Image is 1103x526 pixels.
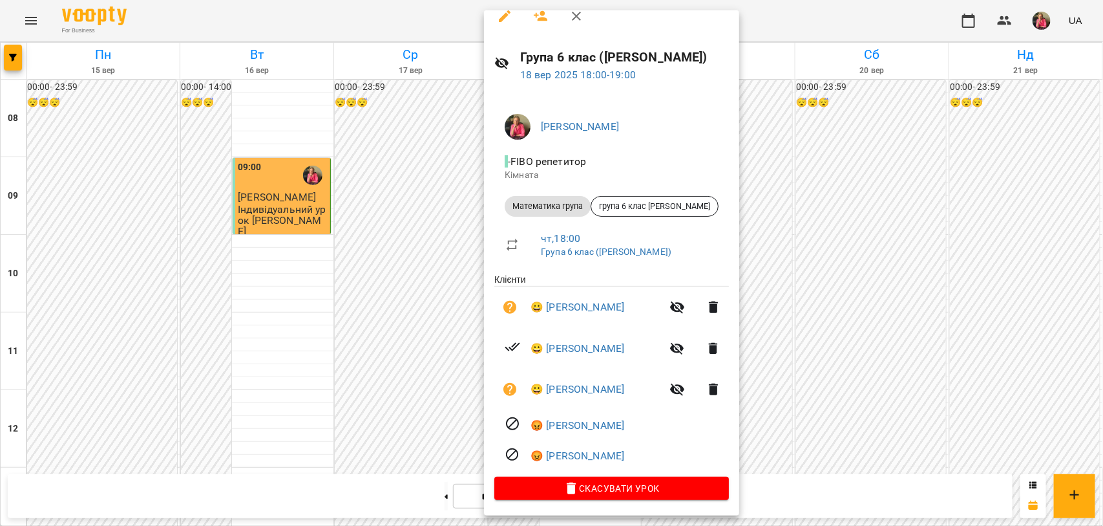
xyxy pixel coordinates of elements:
button: Візит ще не сплачено. Додати оплату? [494,292,525,323]
h6: Група 6 клас ([PERSON_NAME]) [520,47,729,67]
span: група 6 клас [PERSON_NAME] [591,201,718,212]
div: група 6 клас [PERSON_NAME] [591,196,719,217]
a: 😀 [PERSON_NAME] [530,382,624,397]
span: Скасувати Урок [505,481,719,496]
span: Математика група [505,201,591,212]
a: [PERSON_NAME] [541,120,619,133]
a: чт , 18:00 [541,232,580,245]
ul: Клієнти [494,273,729,477]
a: 😡 [PERSON_NAME] [530,418,624,433]
button: Скасувати Урок [494,477,729,500]
button: Візит ще не сплачено. Додати оплату? [494,374,525,405]
a: Група 6 клас ([PERSON_NAME]) [541,247,671,257]
svg: Візит сплачено [505,339,520,355]
a: 18 вер 2025 18:00-19:00 [520,69,636,81]
a: 😡 [PERSON_NAME] [530,448,624,464]
svg: Візит скасовано [505,447,520,463]
img: c8ec532f7c743ac4a7ca2a244336a431.jpg [505,114,530,140]
a: 😀 [PERSON_NAME] [530,341,624,356]
p: Кімната [505,169,719,182]
span: - FIBO репетитор [505,155,589,168]
svg: Візит скасовано [505,416,520,432]
a: 😀 [PERSON_NAME] [530,300,624,315]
